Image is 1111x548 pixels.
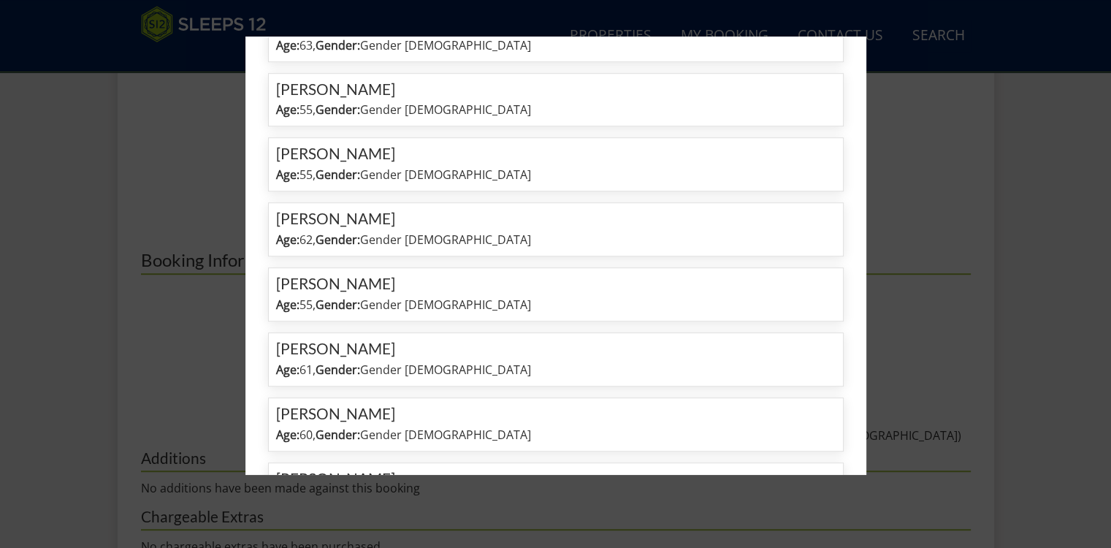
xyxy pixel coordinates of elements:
[276,167,299,183] strong: Age:
[276,37,313,53] span: 63
[276,361,836,378] p: ,
[276,427,313,443] span: 60
[316,232,360,248] strong: Gender:
[276,296,836,313] p: ,
[276,102,313,118] span: 55
[316,362,531,378] span: Gender [DEMOGRAPHIC_DATA]
[316,102,531,118] span: Gender [DEMOGRAPHIC_DATA]
[276,145,836,162] h4: [PERSON_NAME]
[316,232,531,248] span: Gender [DEMOGRAPHIC_DATA]
[276,231,836,248] p: ,
[276,210,836,227] h4: [PERSON_NAME]
[316,297,360,313] strong: Gender:
[276,37,299,53] strong: Age:
[316,427,531,443] span: Gender [DEMOGRAPHIC_DATA]
[276,167,313,183] span: 55
[276,427,299,443] strong: Age:
[316,102,360,118] strong: Gender:
[276,426,836,444] p: ,
[276,406,836,422] h4: [PERSON_NAME]
[276,362,299,378] strong: Age:
[316,167,360,183] strong: Gender:
[276,81,836,98] h4: [PERSON_NAME]
[276,340,836,357] h4: [PERSON_NAME]
[316,362,360,378] strong: Gender:
[276,101,836,118] p: ,
[276,275,836,292] h4: [PERSON_NAME]
[316,427,360,443] strong: Gender:
[316,37,531,53] span: Gender [DEMOGRAPHIC_DATA]
[276,362,313,378] span: 61
[276,471,836,487] h4: [PERSON_NAME]
[276,232,313,248] span: 62
[316,37,360,53] strong: Gender:
[316,167,531,183] span: Gender [DEMOGRAPHIC_DATA]
[276,37,836,54] p: ,
[276,232,299,248] strong: Age:
[276,102,299,118] strong: Age:
[276,166,836,183] p: ,
[276,297,299,313] strong: Age:
[316,297,531,313] span: Gender [DEMOGRAPHIC_DATA]
[276,297,313,313] span: 55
